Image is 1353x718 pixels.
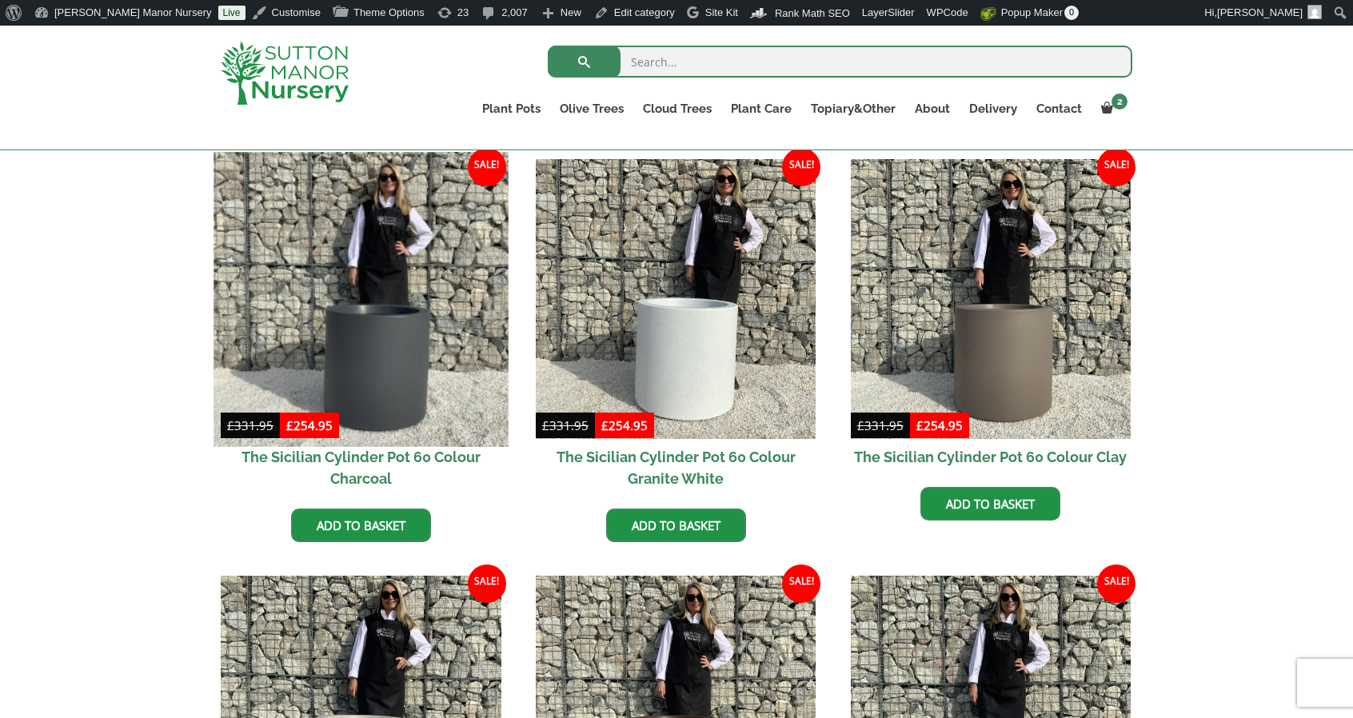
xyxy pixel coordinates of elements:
bdi: 254.95 [916,417,963,433]
img: The Sicilian Cylinder Pot 60 Colour Charcoal [214,152,508,446]
span: £ [857,417,864,433]
input: Search... [548,46,1132,78]
a: Delivery [960,98,1027,120]
a: Add to basket: “The Sicilian Cylinder Pot 60 Colour Clay” [920,487,1060,521]
span: £ [601,417,609,433]
img: The Sicilian Cylinder Pot 60 Colour Granite White [536,159,816,440]
a: Cloud Trees [633,98,721,120]
a: 2 [1092,98,1132,120]
span: 0 [1064,6,1079,20]
h2: The Sicilian Cylinder Pot 60 Colour Clay [851,439,1131,475]
bdi: 254.95 [601,417,648,433]
img: The Sicilian Cylinder Pot 60 Colour Clay [851,159,1131,440]
a: Sale! The Sicilian Cylinder Pot 60 Colour Charcoal [221,159,501,497]
span: £ [286,417,293,433]
a: Live [218,6,245,20]
span: Sale! [1097,564,1135,603]
span: £ [916,417,924,433]
span: [PERSON_NAME] [1217,6,1303,18]
span: Sale! [468,148,506,186]
span: Rank Math SEO [775,7,850,19]
a: Sale! The Sicilian Cylinder Pot 60 Colour Granite White [536,159,816,497]
bdi: 331.95 [857,417,904,433]
span: Sale! [1097,148,1135,186]
span: Site Kit [705,6,738,18]
span: Sale! [782,564,820,603]
a: Topiary&Other [801,98,905,120]
bdi: 331.95 [227,417,273,433]
span: 2 [1112,94,1127,110]
a: Contact [1027,98,1092,120]
a: Add to basket: “The Sicilian Cylinder Pot 60 Colour Charcoal” [291,509,431,542]
a: About [905,98,960,120]
img: logo [221,42,349,105]
a: Olive Trees [550,98,633,120]
span: £ [542,417,549,433]
bdi: 254.95 [286,417,333,433]
span: £ [227,417,234,433]
bdi: 331.95 [542,417,589,433]
a: Add to basket: “The Sicilian Cylinder Pot 60 Colour Granite White” [606,509,746,542]
h2: The Sicilian Cylinder Pot 60 Colour Charcoal [221,439,501,497]
a: Plant Pots [473,98,550,120]
h2: The Sicilian Cylinder Pot 60 Colour Granite White [536,439,816,497]
span: Sale! [468,564,506,603]
a: Sale! The Sicilian Cylinder Pot 60 Colour Clay [851,159,1131,476]
span: Sale! [782,148,820,186]
a: Plant Care [721,98,801,120]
